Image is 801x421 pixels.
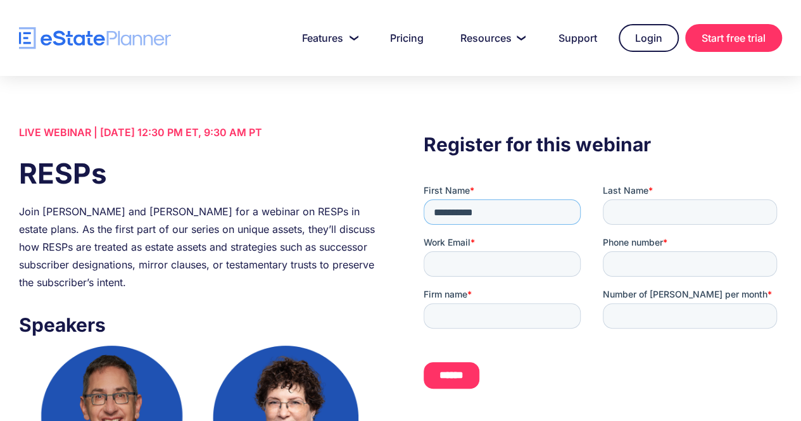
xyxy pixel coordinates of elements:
[287,25,369,51] a: Features
[19,154,377,193] h1: RESPs
[445,25,537,51] a: Resources
[375,25,439,51] a: Pricing
[424,130,782,159] h3: Register for this webinar
[685,24,782,52] a: Start free trial
[619,24,679,52] a: Login
[19,27,171,49] a: home
[19,310,377,339] h3: Speakers
[19,123,377,141] div: LIVE WEBINAR | [DATE] 12:30 PM ET, 9:30 AM PT
[19,203,377,291] div: Join [PERSON_NAME] and [PERSON_NAME] for a webinar on RESPs in estate plans. As the first part of...
[424,184,782,410] iframe: Form 0
[543,25,612,51] a: Support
